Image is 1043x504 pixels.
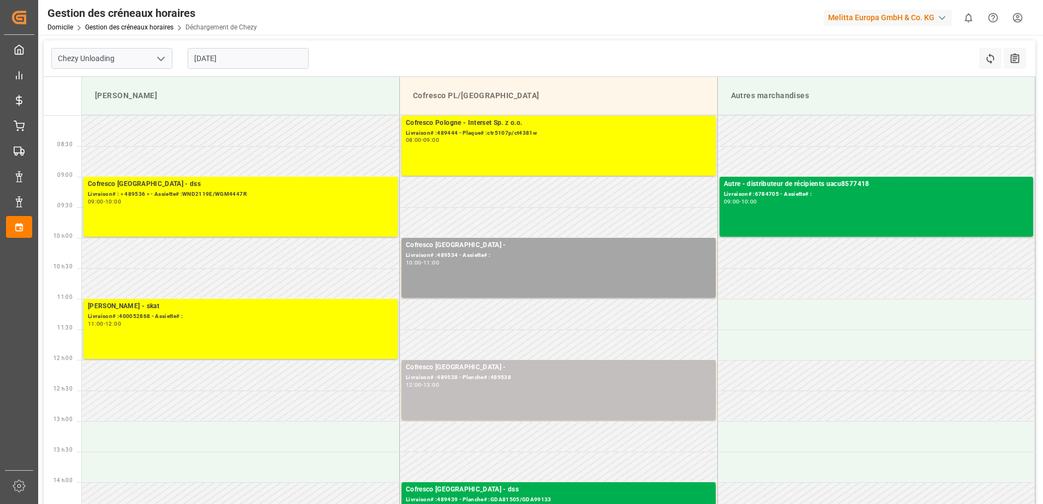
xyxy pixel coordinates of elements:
div: Livraison# :489534 - Assiette# : [406,251,711,260]
font: Melitta Europa GmbH & Co. KG [828,12,934,23]
span: 12 h 00 [53,355,73,361]
div: Cofresco [GEOGRAPHIC_DATA] - dss [88,179,393,190]
button: Ouvrir le menu [152,50,169,67]
div: - [739,199,741,204]
div: 11:00 [423,260,439,265]
div: Livraison# :489444 - Plaque# :ctr5107p/ct4381w [406,129,711,138]
div: - [422,137,423,142]
button: Centre d’aide [981,5,1005,30]
span: 12 h 30 [53,386,73,392]
input: Type à rechercher/sélectionner [51,48,172,69]
span: 11:00 [57,294,73,300]
div: Livraison# :489538 - Planche# :489538 [406,373,711,382]
div: Livraison# : » 489536 » - Assiette# :WND2119E/WGM4447R [88,190,393,199]
input: JJ-MM-AAAA [188,48,309,69]
div: 12:00 [406,382,422,387]
button: Melitta Europa GmbH & Co. KG [824,7,956,28]
div: 10:00 [406,260,422,265]
div: Cofresco [GEOGRAPHIC_DATA] - [406,362,711,373]
div: 08:00 [406,137,422,142]
div: 10:00 [105,199,121,204]
div: Gestion des créneaux horaires [47,5,257,21]
span: 09:00 [57,172,73,178]
div: - [422,260,423,265]
a: Domicile [47,23,73,31]
div: 11:00 [88,321,104,326]
div: 10:00 [741,199,757,204]
span: 14 h 00 [53,477,73,483]
div: - [104,321,105,326]
span: 13 h 30 [53,447,73,453]
div: Livraison# :6784705 - Assiette# : [724,190,1029,199]
div: - [422,382,423,387]
div: 12:00 [105,321,121,326]
div: Livraison# :400052868 - Assiette# : [88,312,393,321]
span: 09:30 [57,202,73,208]
span: 10 h 30 [53,263,73,269]
div: Cofresco PL/[GEOGRAPHIC_DATA] [409,86,709,106]
div: 13:00 [423,382,439,387]
div: - [104,199,105,204]
div: [PERSON_NAME] - skat [88,301,393,312]
a: Gestion des créneaux horaires [85,23,173,31]
div: 09:00 [423,137,439,142]
div: Autres marchandises [727,86,1027,106]
span: 11:30 [57,325,73,331]
span: 13 h 00 [53,416,73,422]
div: Autre - distributeur de récipients uacu8577418 [724,179,1029,190]
div: 09:00 [88,199,104,204]
div: Cofresco Pologne - Interset Sp. z o.o. [406,118,711,129]
button: Afficher 0 nouvelles notifications [956,5,981,30]
div: [PERSON_NAME] [91,86,391,106]
div: Cofresco [GEOGRAPHIC_DATA] - dss [406,484,711,495]
span: 08:30 [57,141,73,147]
div: 09:00 [724,199,740,204]
div: Cofresco [GEOGRAPHIC_DATA] - [406,240,711,251]
span: 10 h 00 [53,233,73,239]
